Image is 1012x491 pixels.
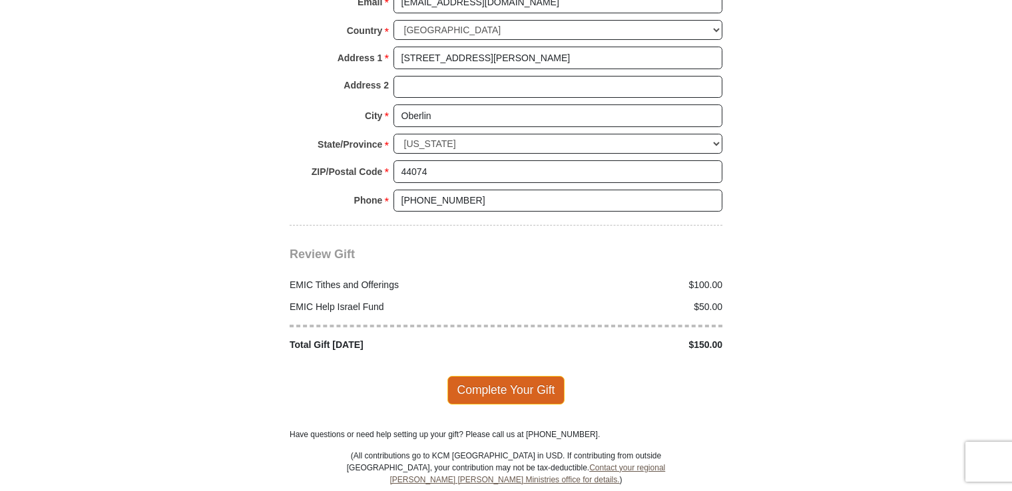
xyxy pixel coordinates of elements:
[290,428,722,440] p: Have questions or need help setting up your gift? Please call us at [PHONE_NUMBER].
[365,106,382,125] strong: City
[312,162,383,181] strong: ZIP/Postal Code
[344,76,389,94] strong: Address 2
[338,49,383,67] strong: Address 1
[283,338,507,352] div: Total Gift [DATE]
[347,21,383,40] strong: Country
[506,300,730,314] div: $50.00
[389,463,665,484] a: Contact your regional [PERSON_NAME] [PERSON_NAME] Ministries office for details.
[506,338,730,352] div: $150.00
[283,278,507,292] div: EMIC Tithes and Offerings
[354,191,383,210] strong: Phone
[506,278,730,292] div: $100.00
[447,376,565,404] span: Complete Your Gift
[318,135,382,154] strong: State/Province
[283,300,507,314] div: EMIC Help Israel Fund
[290,247,355,261] span: Review Gift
